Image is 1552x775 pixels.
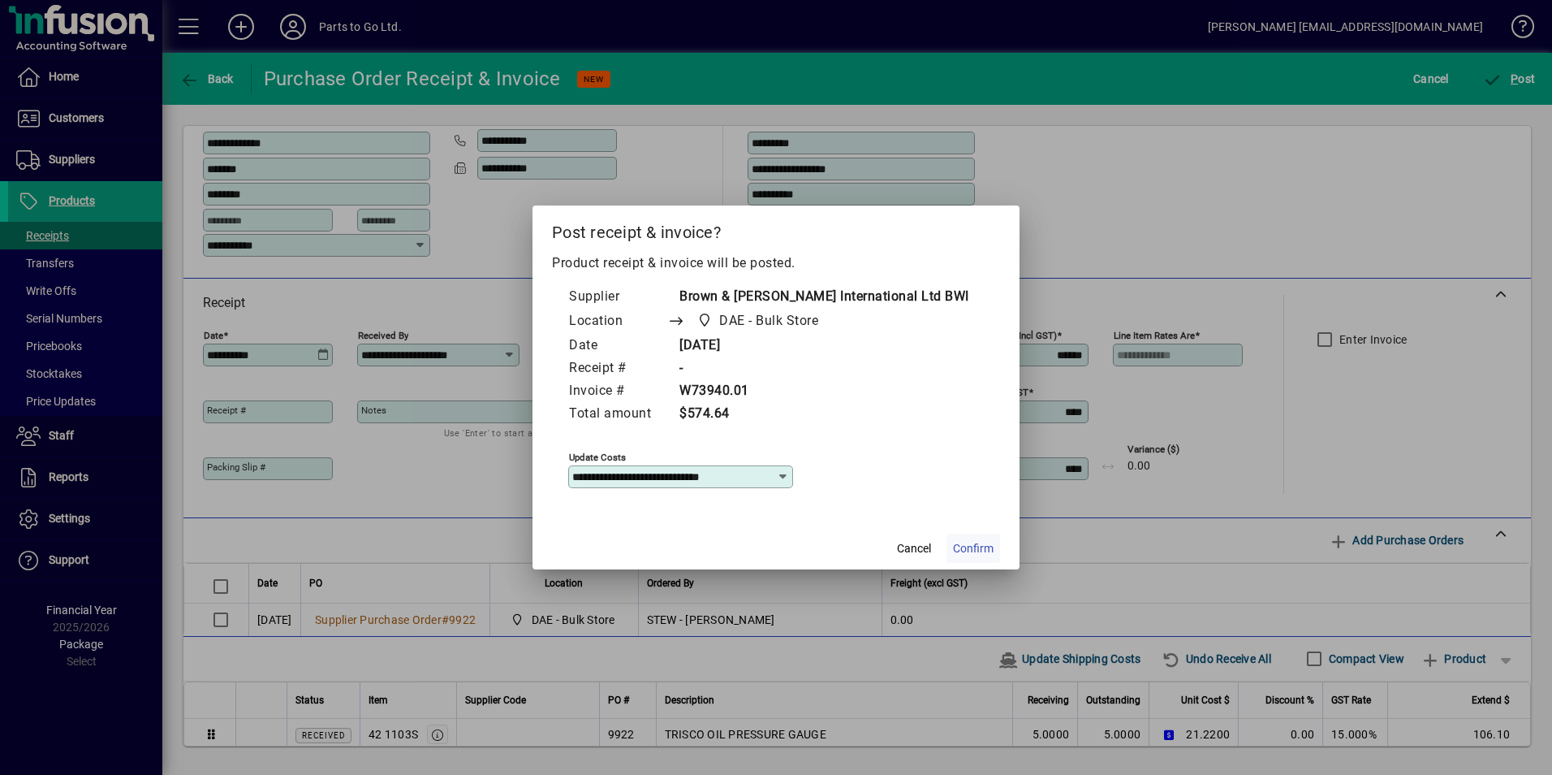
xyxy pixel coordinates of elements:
[953,540,994,557] span: Confirm
[667,335,969,357] td: [DATE]
[532,206,1020,253] h2: Post receipt & invoice?
[568,403,667,426] td: Total amount
[667,286,969,309] td: Brown & [PERSON_NAME] International Ltd BWI
[568,380,667,403] td: Invoice #
[569,452,626,463] mat-label: Update costs
[667,403,969,426] td: $574.64
[946,534,1000,563] button: Confirm
[719,311,818,331] span: DAE - Bulk Store
[552,253,1000,273] p: Product receipt & invoice will be posted.
[568,335,667,357] td: Date
[692,310,825,332] span: DAE - Bulk Store
[568,357,667,380] td: Receipt #
[897,540,931,557] span: Cancel
[667,357,969,380] td: -
[667,380,969,403] td: W73940.01
[888,534,940,563] button: Cancel
[568,309,667,335] td: Location
[568,286,667,309] td: Supplier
